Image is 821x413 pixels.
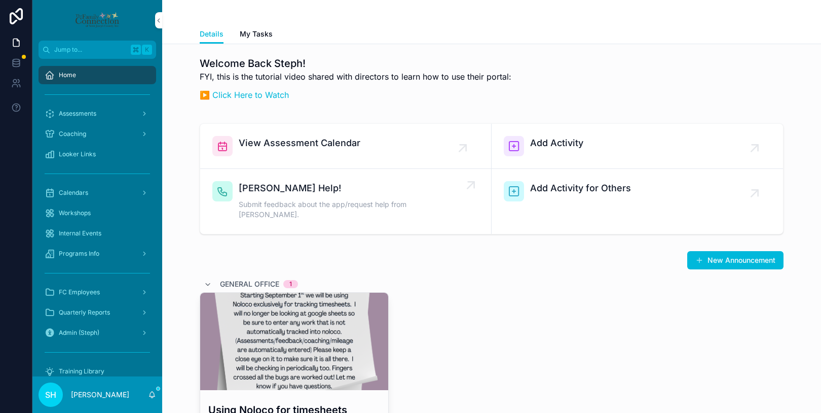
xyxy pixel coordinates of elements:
[239,136,360,150] span: View Assessment Calendar
[200,124,492,169] a: View Assessment Calendar
[39,283,156,301] a: FC Employees
[39,41,156,59] button: Jump to...K
[239,181,463,195] span: [PERSON_NAME] Help!
[39,184,156,202] a: Calendars
[200,90,289,100] a: ▶️ Click Here to Watch
[39,204,156,222] a: Workshops
[59,250,99,258] span: Programs Info
[59,329,99,337] span: Admin (Steph)
[39,324,156,342] a: Admin (Steph)
[289,280,292,288] div: 1
[200,293,388,390] div: announce--use-noloco.png
[39,303,156,322] a: Quarterly Reports
[59,130,86,138] span: Coaching
[492,124,783,169] a: Add Activity
[59,71,76,79] span: Home
[220,279,279,289] span: General Office
[530,136,583,150] span: Add Activity
[200,56,511,71] h1: Welcome Back Steph!
[200,29,223,39] span: Details
[45,389,56,401] span: SH
[71,390,129,400] p: [PERSON_NAME]
[39,245,156,263] a: Programs Info
[74,12,120,28] img: App logo
[200,25,223,44] a: Details
[59,209,91,217] span: Workshops
[59,229,101,237] span: Internal Events
[200,71,511,83] p: FYI, this is the tutorial video shared with directors to learn how to use their portal:
[39,145,156,163] a: Looker Links
[240,29,273,39] span: My Tasks
[59,288,100,296] span: FC Employees
[59,189,88,197] span: Calendars
[39,66,156,84] a: Home
[59,367,104,375] span: Training Library
[492,169,783,234] a: Add Activity for Others
[530,181,631,195] span: Add Activity for Others
[200,169,492,234] a: [PERSON_NAME] Help!Submit feedback about the app/request help from [PERSON_NAME].
[39,362,156,381] a: Training Library
[59,150,96,158] span: Looker Links
[59,110,96,118] span: Assessments
[54,46,127,54] span: Jump to...
[39,105,156,123] a: Assessments
[39,125,156,143] a: Coaching
[39,224,156,243] a: Internal Events
[143,46,151,54] span: K
[240,25,273,45] a: My Tasks
[32,59,162,376] div: scrollable content
[59,308,110,317] span: Quarterly Reports
[687,251,783,269] button: New Announcement
[239,199,463,220] span: Submit feedback about the app/request help from [PERSON_NAME].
